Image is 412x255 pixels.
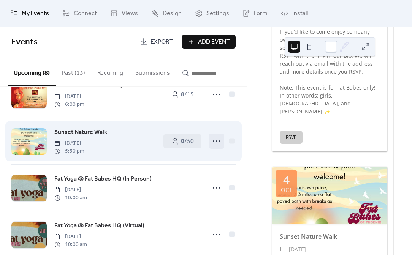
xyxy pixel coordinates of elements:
span: Settings [206,9,229,18]
span: Sunset Nature Walk [54,128,107,137]
span: / 50 [181,137,194,146]
span: Design [163,9,182,18]
span: Connect [74,9,97,18]
button: Recurring [91,57,129,85]
button: Submissions [129,57,176,85]
span: [DATE] [54,186,87,194]
a: Connect [57,3,103,24]
span: 10:00 am [54,194,87,202]
a: Install [275,3,314,24]
a: Sunset Nature Walk [54,127,107,137]
a: Form [237,3,273,24]
button: Upcoming (8) [8,57,56,86]
span: Add Event [198,38,230,47]
button: Past (13) [56,57,91,85]
span: Install [292,9,308,18]
button: RSVP [280,131,303,144]
span: 6:00 pm [54,101,84,109]
a: Export [134,35,179,49]
a: 0/50 [163,134,201,148]
a: Design [146,3,187,24]
span: Fat Yoga @ Fat Babes HQ (In Person) [54,175,152,184]
a: Settings [189,3,235,24]
a: Fat Yoga @ Fat Babes HQ (Virtual) [54,221,144,231]
span: My Events [22,9,49,18]
div: ​ [280,245,286,254]
span: 10:00 am [54,241,87,249]
span: [DATE] [54,139,84,147]
div: Sunset Nature Walk [272,232,387,241]
b: 8 [181,89,184,101]
a: Views [105,3,144,24]
span: [DATE] [289,245,306,254]
a: My Events [5,3,55,24]
div: 4 [283,174,290,186]
button: Add Event [182,35,236,49]
div: Oct [281,187,292,193]
span: Events [11,34,38,50]
span: [DATE] [54,233,87,241]
span: / 15 [181,90,194,99]
span: 5:30 pm [54,147,84,155]
span: [DATE] [54,93,84,101]
span: Export [151,38,173,47]
span: Views [122,9,138,18]
a: 8/15 [163,88,201,101]
a: Fat Yoga @ Fat Babes HQ (In Person) [54,174,152,184]
b: 0 [181,135,184,147]
span: Form [254,9,268,18]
